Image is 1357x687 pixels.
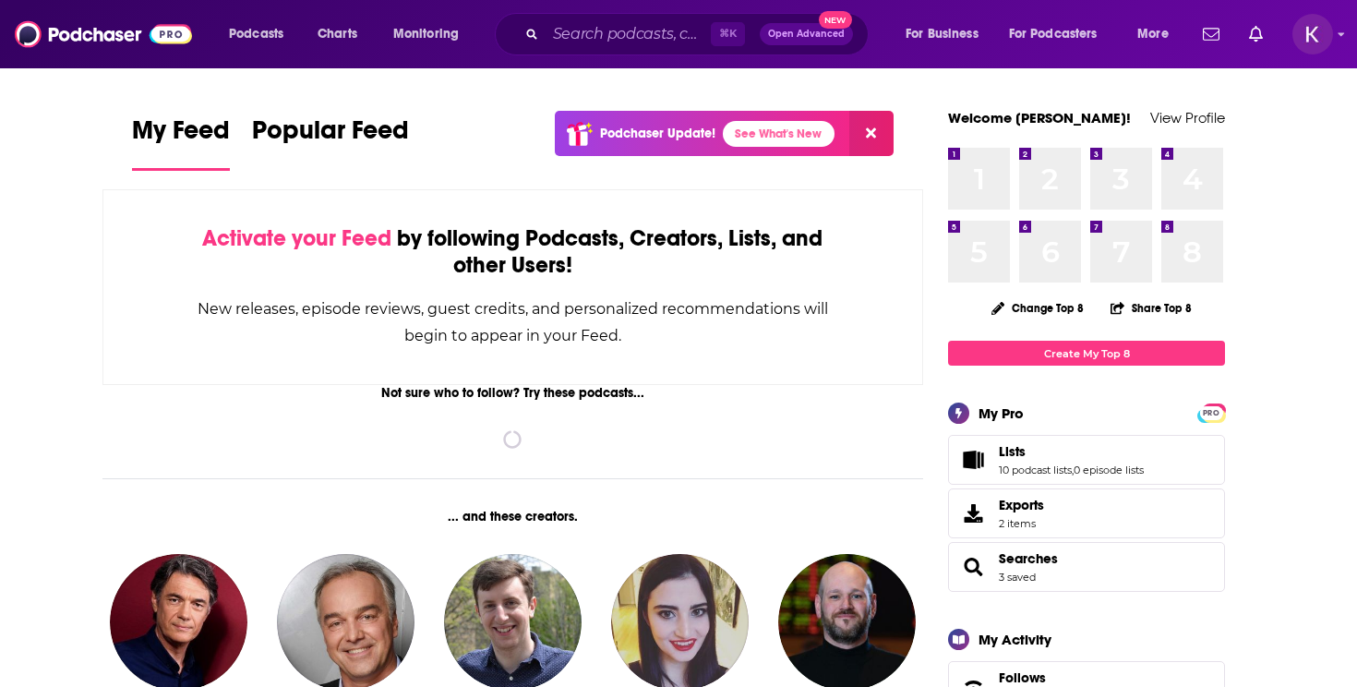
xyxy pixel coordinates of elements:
span: Podcasts [229,21,283,47]
button: open menu [997,19,1124,49]
button: Open AdvancedNew [760,23,853,45]
button: open menu [216,19,307,49]
span: Open Advanced [768,30,845,39]
a: My Feed [132,114,230,171]
div: New releases, episode reviews, guest credits, and personalized recommendations will begin to appe... [196,295,830,349]
a: 0 episode lists [1074,464,1144,476]
button: Change Top 8 [980,296,1095,319]
span: ⌘ K [711,22,745,46]
input: Search podcasts, credits, & more... [546,19,711,49]
a: Lists [955,447,991,473]
a: View Profile [1150,109,1225,127]
span: Popular Feed [252,114,409,157]
span: 2 items [999,517,1044,530]
span: Exports [999,497,1044,513]
span: Lists [948,435,1225,485]
button: open menu [893,19,1002,49]
span: Monitoring [393,21,459,47]
a: Charts [306,19,368,49]
span: Follows [999,669,1046,686]
a: PRO [1200,405,1222,419]
div: My Activity [979,631,1051,648]
div: Not sure who to follow? Try these podcasts... [102,385,923,401]
p: Podchaser Update! [600,126,715,141]
button: open menu [380,19,483,49]
span: For Podcasters [1009,21,1098,47]
span: Activate your Feed [202,224,391,252]
a: Follows [999,669,1169,686]
span: More [1137,21,1169,47]
a: Exports [948,488,1225,538]
span: Exports [955,500,991,526]
span: New [819,11,852,29]
a: See What's New [723,121,835,147]
a: Welcome [PERSON_NAME]! [948,109,1131,127]
span: My Feed [132,114,230,157]
a: Show notifications dropdown [1195,18,1227,50]
button: Show profile menu [1292,14,1333,54]
a: Searches [955,554,991,580]
a: Popular Feed [252,114,409,171]
button: open menu [1124,19,1192,49]
div: by following Podcasts, Creators, Lists, and other Users! [196,225,830,279]
span: Lists [999,443,1026,460]
a: Searches [999,550,1058,567]
a: 3 saved [999,571,1036,584]
img: Podchaser - Follow, Share and Rate Podcasts [15,17,192,52]
button: Share Top 8 [1110,290,1193,326]
span: Searches [948,542,1225,592]
div: ... and these creators. [102,509,923,524]
a: Show notifications dropdown [1242,18,1270,50]
a: Lists [999,443,1144,460]
a: Create My Top 8 [948,341,1225,366]
span: , [1072,464,1074,476]
a: 10 podcast lists [999,464,1072,476]
span: PRO [1200,406,1222,420]
div: My Pro [979,404,1024,422]
span: Charts [318,21,357,47]
div: Search podcasts, credits, & more... [512,13,886,55]
img: User Profile [1292,14,1333,54]
span: Logged in as kwignall [1292,14,1333,54]
span: For Business [906,21,979,47]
